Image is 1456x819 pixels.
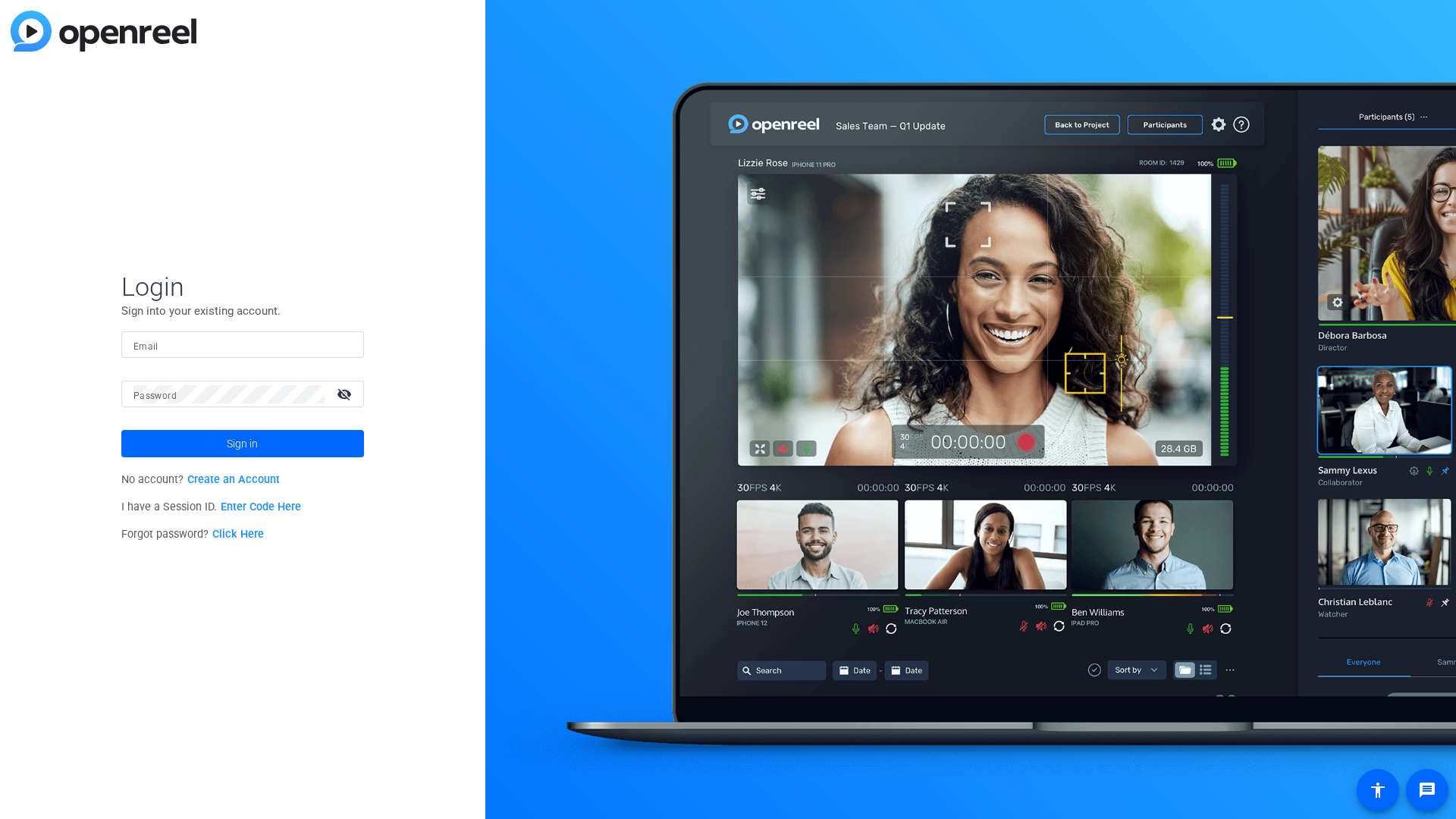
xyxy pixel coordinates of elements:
button: Sign in [121,430,364,457]
span: Forgot password? [121,528,264,541]
img: blue-gradient.svg [11,11,196,52]
mat-label: Password [133,391,177,401]
mat-icon: visibility_off [328,383,364,405]
span: Login [121,271,364,303]
mat-label: Email [133,341,158,352]
span: I have a Session ID. [121,500,301,513]
mat-icon: accessibility [1369,781,1387,799]
input: Enter Email Address [133,336,352,354]
a: Click Here [212,528,264,541]
p: Sign into your existing account. [121,303,364,319]
span: No account? [121,473,280,486]
span: Sign in [227,425,258,463]
a: Enter Code Here [221,500,301,513]
mat-icon: message [1418,781,1436,799]
a: Create an Account [187,473,280,486]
